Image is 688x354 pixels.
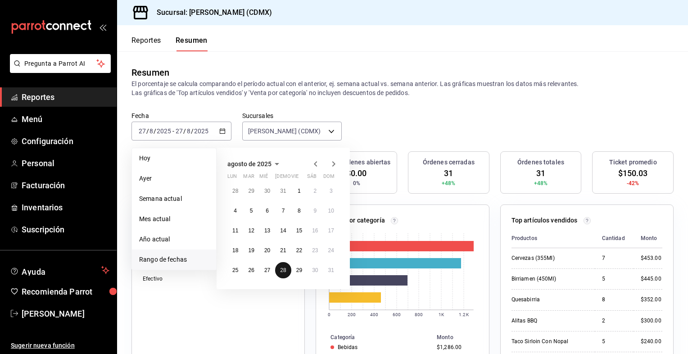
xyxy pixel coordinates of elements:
[227,262,243,278] button: 25 de agosto de 2025
[248,227,254,234] abbr: 12 de agosto de 2025
[194,127,209,135] input: ----
[243,262,259,278] button: 26 de agosto de 2025
[348,312,356,317] text: 200
[641,338,662,345] div: $240.00
[22,91,109,103] span: Reportes
[22,286,109,298] span: Recomienda Parrot
[186,127,191,135] input: --
[602,338,626,345] div: 5
[275,203,291,219] button: 7 de agosto de 2025
[242,113,342,119] label: Sucursales
[328,312,330,317] text: 0
[296,227,302,234] abbr: 15 de agosto de 2025
[232,188,238,194] abbr: 28 de julio de 2025
[139,174,209,183] span: Ayer
[641,296,662,304] div: $352.00
[227,183,243,199] button: 28 de julio de 2025
[634,229,662,248] th: Monto
[536,167,545,179] span: 31
[139,214,209,224] span: Mes actual
[248,188,254,194] abbr: 29 de julio de 2025
[22,308,109,320] span: [PERSON_NAME]
[298,188,301,194] abbr: 1 de agosto de 2025
[131,36,208,51] div: navigation tabs
[296,247,302,254] abbr: 22 de agosto de 2025
[232,247,238,254] abbr: 18 de agosto de 2025
[131,36,161,51] button: Reportes
[602,275,626,283] div: 5
[131,113,231,119] label: Fecha
[191,127,194,135] span: /
[291,183,307,199] button: 1 de agosto de 2025
[149,7,272,18] h3: Sucursal: [PERSON_NAME] (CDMX)
[641,317,662,325] div: $300.00
[172,127,174,135] span: -
[259,262,275,278] button: 27 de agosto de 2025
[330,188,333,194] abbr: 3 de agosto de 2025
[264,227,270,234] abbr: 13 de agosto de 2025
[328,208,334,214] abbr: 10 de agosto de 2025
[22,201,109,213] span: Inventarios
[139,154,209,163] span: Hoy
[323,222,339,239] button: 17 de agosto de 2025
[307,222,323,239] button: 16 de agosto de 2025
[370,312,378,317] text: 400
[511,317,588,325] div: Alitas BBQ
[323,242,339,259] button: 24 de agosto de 2025
[248,267,254,273] abbr: 26 de agosto de 2025
[313,188,317,194] abbr: 2 de agosto de 2025
[227,173,237,183] abbr: lunes
[243,242,259,259] button: 19 de agosto de 2025
[291,173,299,183] abbr: viernes
[243,203,259,219] button: 5 de agosto de 2025
[602,296,626,304] div: 8
[328,227,334,234] abbr: 17 de agosto de 2025
[131,66,169,79] div: Resumen
[511,338,588,345] div: Taco Sirloin Con Nopal
[534,179,548,187] span: +48%
[338,344,358,350] div: Bebidas
[511,229,595,248] th: Productos
[442,179,456,187] span: +48%
[280,188,286,194] abbr: 31 de julio de 2025
[22,135,109,147] span: Configuración
[312,267,318,273] abbr: 30 de agosto de 2025
[22,265,98,276] span: Ayuda
[266,208,269,214] abbr: 6 de agosto de 2025
[6,65,111,75] a: Pregunta a Parrot AI
[415,312,423,317] text: 800
[248,247,254,254] abbr: 19 de agosto de 2025
[323,173,335,183] abbr: domingo
[316,332,433,342] th: Categoría
[264,247,270,254] abbr: 20 de agosto de 2025
[243,173,254,183] abbr: martes
[248,127,321,136] span: [PERSON_NAME] (CDMX)
[227,242,243,259] button: 18 de agosto de 2025
[280,227,286,234] abbr: 14 de agosto de 2025
[232,227,238,234] abbr: 11 de agosto de 2025
[291,242,307,259] button: 22 de agosto de 2025
[232,267,238,273] abbr: 25 de agosto de 2025
[259,183,275,199] button: 30 de julio de 2025
[99,23,106,31] button: open_drawer_menu
[275,242,291,259] button: 21 de agosto de 2025
[22,223,109,236] span: Suscripción
[259,222,275,239] button: 13 de agosto de 2025
[227,159,282,169] button: agosto de 2025
[259,242,275,259] button: 20 de agosto de 2025
[280,267,286,273] abbr: 28 de agosto de 2025
[312,227,318,234] abbr: 16 de agosto de 2025
[439,312,444,317] text: 1K
[243,222,259,239] button: 12 de agosto de 2025
[227,222,243,239] button: 11 de agosto de 2025
[437,344,475,350] div: $1,286.00
[22,157,109,169] span: Personal
[323,203,339,219] button: 10 de agosto de 2025
[275,262,291,278] button: 28 de agosto de 2025
[282,208,285,214] abbr: 7 de agosto de 2025
[291,203,307,219] button: 8 de agosto de 2025
[183,127,186,135] span: /
[307,173,317,183] abbr: sábado
[328,267,334,273] abbr: 31 de agosto de 2025
[296,267,302,273] abbr: 29 de agosto de 2025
